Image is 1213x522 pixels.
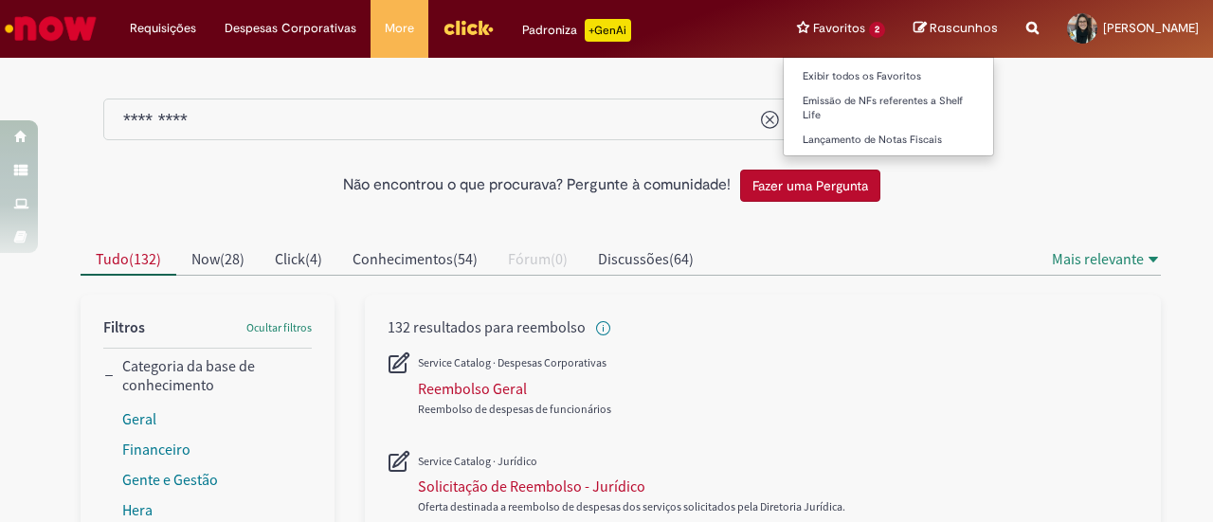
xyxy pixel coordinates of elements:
[522,19,631,42] div: Padroniza
[443,13,494,42] img: click_logo_yellow_360x200.png
[343,177,731,194] h2: Não encontrou o que procurava? Pergunte à comunidade!
[130,19,196,38] span: Requisições
[740,170,880,202] button: Fazer uma Pergunta
[784,66,993,87] a: Exibir todos os Favoritos
[585,19,631,42] p: +GenAi
[783,57,994,156] ul: Favoritos
[225,19,356,38] span: Despesas Corporativas
[930,19,998,37] span: Rascunhos
[869,22,885,38] span: 2
[784,91,993,126] a: Emissão de NFs referentes a Shelf Life
[784,130,993,151] a: Lançamento de Notas Fiscais
[2,9,100,47] img: ServiceNow
[813,19,865,38] span: Favoritos
[385,19,414,38] span: More
[1103,20,1199,36] span: [PERSON_NAME]
[914,20,998,38] a: Rascunhos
